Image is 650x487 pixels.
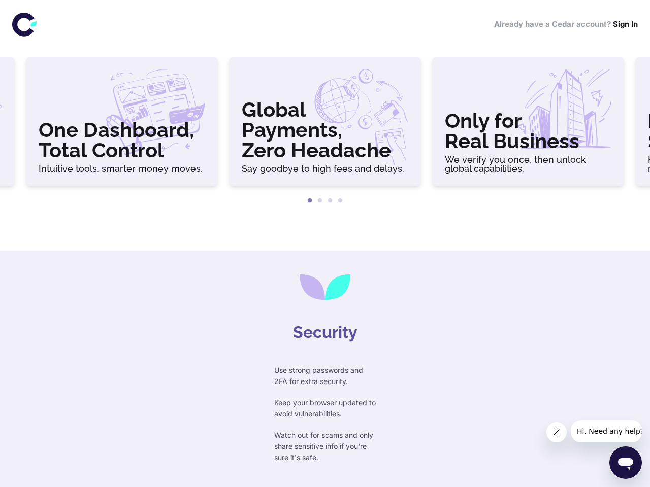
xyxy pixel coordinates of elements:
[546,422,567,442] iframe: Close message
[315,196,325,206] button: 2
[445,111,611,151] h3: Only for Real Business
[274,397,376,420] p: Keep your browser updated to avoid vulnerabilities.
[335,196,345,206] button: 4
[613,19,638,29] a: Sign In
[305,196,315,206] button: 1
[571,420,642,442] iframe: Message from company
[274,430,376,463] p: Watch out for scams and only share sensitive info if you're sure it's safe.
[242,99,408,160] h3: Global Payments, Zero Headache
[39,120,205,160] h3: One Dashboard, Total Control
[494,19,638,30] h6: Already have a Cedar account?
[445,155,611,173] h6: We verify you once, then unlock global capabilities.
[6,7,73,15] span: Hi. Need any help?
[325,196,335,206] button: 3
[39,164,205,173] h6: Intuitive tools, smarter money moves.
[242,164,408,173] h6: Say goodbye to high fees and delays.
[274,365,376,387] p: Use strong passwords and 2FA for extra security.
[609,446,642,479] iframe: Button to launch messaging window
[293,320,357,344] h4: Security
